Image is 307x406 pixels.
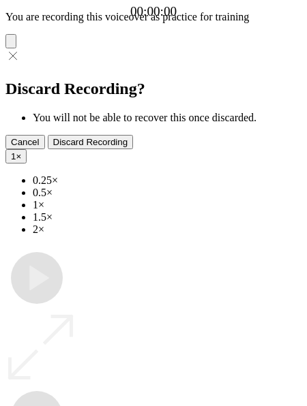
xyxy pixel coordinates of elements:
button: Cancel [5,135,45,149]
button: Discard Recording [48,135,134,149]
span: 1 [11,151,16,161]
li: 0.25× [33,174,302,187]
a: 00:00:00 [130,4,177,19]
h2: Discard Recording? [5,80,302,98]
li: 2× [33,223,302,236]
p: You are recording this voiceover as practice for training [5,11,302,23]
li: 1.5× [33,211,302,223]
li: 0.5× [33,187,302,199]
li: You will not be able to recover this once discarded. [33,112,302,124]
li: 1× [33,199,302,211]
button: 1× [5,149,27,163]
